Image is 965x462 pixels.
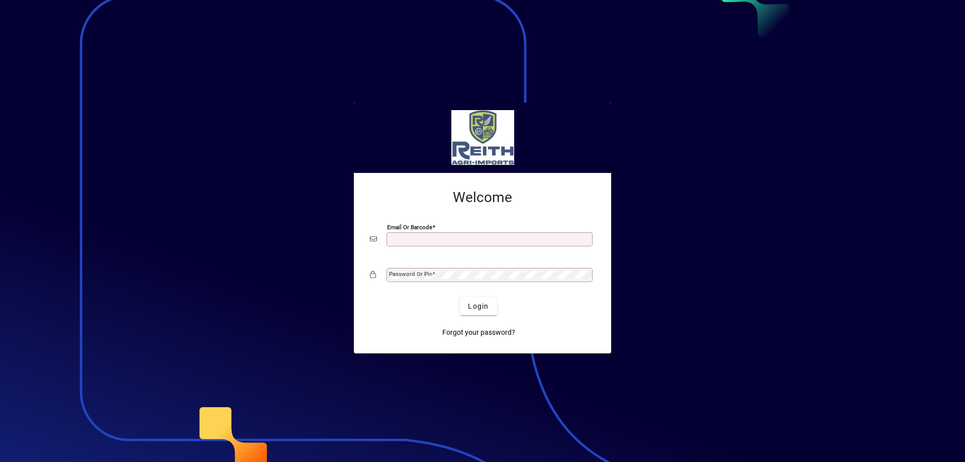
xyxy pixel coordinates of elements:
a: Forgot your password? [438,323,519,341]
h2: Welcome [370,189,595,206]
span: Login [468,301,489,312]
button: Login [460,297,497,315]
span: Forgot your password? [442,327,515,338]
mat-label: Password or Pin [389,270,432,278]
mat-label: Email or Barcode [387,224,432,231]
